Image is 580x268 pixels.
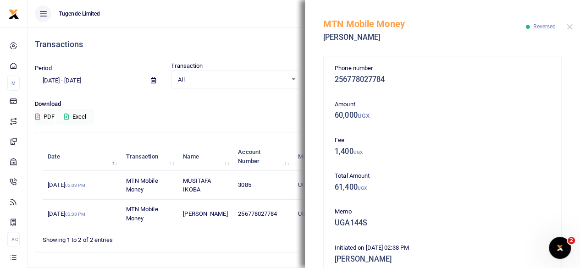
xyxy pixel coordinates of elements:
[298,181,323,188] span: UGA144S
[335,219,550,228] h5: UGA144S
[35,109,55,125] button: PDF
[335,147,550,156] h5: 1,400
[183,177,211,193] span: MUSITAFA IKOBA
[568,237,575,244] span: 2
[335,183,550,192] h5: 61,400
[335,100,550,109] p: Amount
[55,10,104,18] span: Tugende Limited
[43,230,257,245] div: Showing 1 to 2 of 2 entries
[65,183,85,188] small: 02:03 PM
[335,255,550,264] h5: [PERSON_NAME]
[178,142,233,171] th: Name: activate to sort column ascending
[121,142,178,171] th: Transaction: activate to sort column ascending
[358,186,367,191] small: UGX
[183,210,227,217] span: [PERSON_NAME]
[358,112,370,119] small: UGX
[335,136,550,145] p: Fee
[335,75,550,84] h5: 256778027784
[65,212,85,217] small: 02:38 PM
[7,232,20,247] li: Ac
[533,23,556,30] span: Reversed
[323,18,526,29] h5: MTN Mobile Money
[335,171,550,181] p: Total Amount
[178,75,287,84] span: All
[8,10,19,17] a: logo-small logo-large logo-large
[56,109,94,125] button: Excel
[335,111,550,120] h5: 60,000
[238,210,277,217] span: 256778027784
[238,181,251,188] span: 3085
[549,237,571,259] iframe: Intercom live chat
[293,142,358,171] th: Memo: activate to sort column ascending
[35,64,52,73] label: Period
[335,243,550,253] p: Initiated on [DATE] 02:38 PM
[171,61,203,71] label: Transaction
[335,64,550,73] p: Phone number
[567,24,573,30] button: Close
[335,207,550,217] p: Memo
[8,9,19,20] img: logo-small
[233,142,293,171] th: Account Number: activate to sort column ascending
[48,181,85,188] span: [DATE]
[35,73,144,88] input: select period
[48,210,85,217] span: [DATE]
[126,177,158,193] span: MTN Mobile Money
[43,142,121,171] th: Date: activate to sort column descending
[35,99,573,109] p: Download
[354,150,363,155] small: UGX
[126,206,158,222] span: MTN Mobile Money
[323,33,526,42] h5: [PERSON_NAME]
[7,76,20,91] li: M
[35,39,573,49] h4: Transactions
[298,210,323,217] span: UGA144S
